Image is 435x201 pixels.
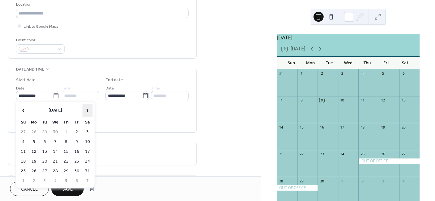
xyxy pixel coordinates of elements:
div: 29 [299,179,304,183]
td: 22 [61,157,71,166]
td: 4 [18,137,28,146]
td: 23 [72,157,82,166]
div: 14 [279,125,283,129]
div: 1 [340,179,345,183]
div: 20 [401,125,406,129]
span: Date and time [16,66,44,73]
div: 26 [381,152,385,157]
div: 12 [381,98,385,103]
button: Cancel [10,182,49,196]
td: 30 [72,167,82,176]
div: 24 [340,152,345,157]
td: 13 [40,147,50,156]
td: 15 [61,147,71,156]
div: Sun [282,57,301,69]
div: 31 [279,71,283,76]
td: 16 [72,147,82,156]
div: 4 [401,179,406,183]
td: 10 [82,137,93,146]
div: 2 [360,179,365,183]
td: 7 [82,176,93,186]
td: 12 [29,147,39,156]
th: Sa [82,118,93,127]
td: 14 [50,147,60,156]
div: Wed [339,57,358,69]
div: Mon [301,57,319,69]
div: 8 [299,98,304,103]
div: Sat [396,57,415,69]
td: 27 [40,167,50,176]
div: 22 [299,152,304,157]
td: 3 [82,128,93,137]
button: Save [51,182,84,196]
div: 16 [319,125,324,129]
div: 25 [360,152,365,157]
div: 13 [401,98,406,103]
div: 3 [340,71,345,76]
td: 25 [18,167,28,176]
td: 20 [40,157,50,166]
th: Mo [29,118,39,127]
span: Link to Google Maps [24,23,58,30]
td: 2 [29,176,39,186]
td: 2 [72,128,82,137]
td: 5 [61,176,71,186]
span: Time [151,85,160,92]
td: 19 [29,157,39,166]
div: 30 [319,179,324,183]
span: ‹ [19,104,28,117]
td: 6 [72,176,82,186]
span: Save [62,186,73,193]
td: 24 [82,157,93,166]
td: 28 [50,167,60,176]
th: Fr [72,118,82,127]
th: Th [61,118,71,127]
td: 5 [29,137,39,146]
div: 2 [319,71,324,76]
div: 11 [360,98,365,103]
span: Time [62,85,71,92]
div: OUT OF OFFICE [359,158,420,164]
div: 1 [299,71,304,76]
td: 11 [18,147,28,156]
td: 26 [29,167,39,176]
td: 29 [40,128,50,137]
td: 31 [82,167,93,176]
div: 5 [381,71,385,76]
div: Thu [358,57,376,69]
div: OUT OF OFFICE [277,185,318,191]
div: 10 [340,98,345,103]
div: [DATE] [277,34,420,41]
th: [DATE] [29,104,82,117]
div: Tue [320,57,339,69]
td: 21 [50,157,60,166]
span: Date [16,85,25,92]
div: 4 [360,71,365,76]
td: 1 [18,176,28,186]
td: 28 [29,128,39,137]
th: We [50,118,60,127]
td: 4 [50,176,60,186]
div: 6 [401,71,406,76]
div: 18 [360,125,365,129]
td: 29 [61,167,71,176]
div: Fri [376,57,395,69]
div: 19 [381,125,385,129]
div: 28 [279,179,283,183]
div: 15 [299,125,304,129]
td: 6 [40,137,50,146]
div: Location [16,1,187,8]
td: 8 [61,137,71,146]
div: 27 [401,152,406,157]
th: Su [18,118,28,127]
div: Event color [16,37,63,43]
span: › [83,104,92,117]
span: Date [105,85,114,92]
td: 7 [50,137,60,146]
div: Start date [16,77,36,83]
td: 17 [82,147,93,156]
div: 3 [381,179,385,183]
div: End date [105,77,123,83]
div: 7 [279,98,283,103]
